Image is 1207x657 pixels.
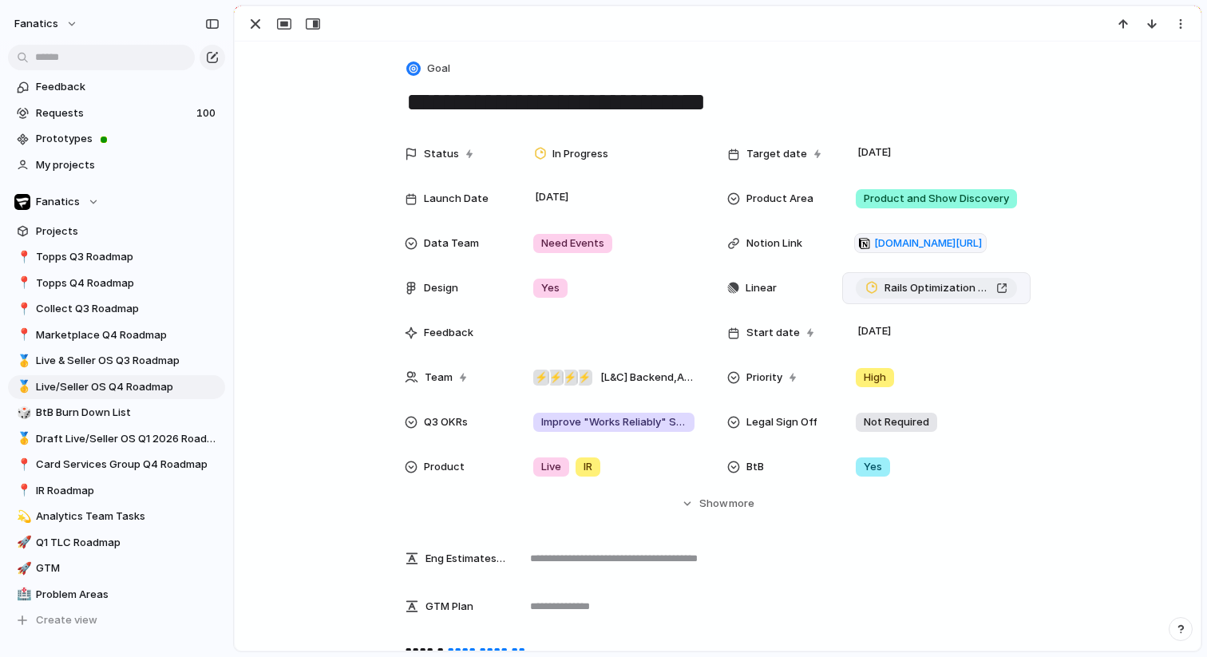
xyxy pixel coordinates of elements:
[405,489,1031,518] button: Showmore
[17,560,28,578] div: 🚀
[853,143,896,162] span: [DATE]
[8,271,225,295] a: 📍Topps Q4 Roadmap
[864,370,886,386] span: High
[14,275,30,291] button: 📍
[14,535,30,551] button: 🚀
[424,280,458,296] span: Design
[8,220,225,243] a: Projects
[36,587,220,603] span: Problem Areas
[8,583,225,607] a: 🏥Problem Areas
[576,370,592,386] div: ⚡
[8,75,225,99] a: Feedback
[17,352,28,370] div: 🥇
[17,300,28,319] div: 📍
[36,224,220,239] span: Projects
[853,322,896,341] span: [DATE]
[864,191,1009,207] span: Product and Show Discovery
[746,414,817,430] span: Legal Sign Off
[8,531,225,555] a: 🚀Q1 TLC Roadmap
[17,429,28,448] div: 🥇
[8,453,225,477] a: 📍Card Services Group Q4 Roadmap
[36,379,220,395] span: Live/Seller OS Q4 Roadmap
[746,325,800,341] span: Start date
[14,353,30,369] button: 🥇
[14,405,30,421] button: 🎲
[424,414,468,430] span: Q3 OKRs
[17,248,28,267] div: 📍
[552,146,608,162] span: In Progress
[36,194,80,210] span: Fanatics
[541,414,687,430] span: Improve "Works Reliably" Satisfaction from 60% to 80%
[14,431,30,447] button: 🥇
[17,404,28,422] div: 🎲
[864,459,882,475] span: Yes
[17,456,28,474] div: 📍
[8,479,225,503] a: 📍IR Roadmap
[600,370,695,386] span: [L&C] Backend , Analytics , Design Team , Data
[14,379,30,395] button: 🥇
[864,414,929,430] span: Not Required
[424,191,489,207] span: Launch Date
[854,233,987,254] a: [DOMAIN_NAME][URL]
[36,79,220,95] span: Feedback
[7,11,86,37] button: fanatics
[884,280,990,296] span: Rails Optimization (Homepage)
[427,61,450,77] span: Goal
[403,57,455,81] button: Goal
[36,612,97,628] span: Create view
[8,608,225,632] button: Create view
[424,325,473,341] span: Feedback
[856,278,1017,299] a: Rails Optimization (Homepage)
[8,297,225,321] a: 📍Collect Q3 Roadmap
[14,457,30,473] button: 📍
[17,274,28,292] div: 📍
[14,249,30,265] button: 📍
[729,496,754,512] span: more
[17,326,28,344] div: 📍
[36,105,192,121] span: Requests
[562,370,578,386] div: ⚡
[424,459,465,475] span: Product
[36,560,220,576] span: GTM
[425,551,507,567] span: Eng Estimates (B/iOs/A/W) in Cycles
[584,459,592,475] span: IR
[8,101,225,125] a: Requests100
[8,245,225,269] a: 📍Topps Q3 Roadmap
[8,427,225,451] a: 🥇Draft Live/Seller OS Q1 2026 Roadmap
[14,16,58,32] span: fanatics
[36,301,220,317] span: Collect Q3 Roadmap
[424,146,459,162] span: Status
[17,508,28,526] div: 💫
[36,535,220,551] span: Q1 TLC Roadmap
[17,585,28,604] div: 🏥
[36,327,220,343] span: Marketplace Q4 Roadmap
[746,146,807,162] span: Target date
[746,235,802,251] span: Notion Link
[17,533,28,552] div: 🚀
[8,190,225,214] button: Fanatics
[746,191,813,207] span: Product Area
[36,275,220,291] span: Topps Q4 Roadmap
[36,431,220,447] span: Draft Live/Seller OS Q1 2026 Roadmap
[533,370,549,386] div: ⚡
[14,301,30,317] button: 📍
[425,370,453,386] span: Team
[541,459,561,475] span: Live
[8,375,225,399] div: 🥇Live/Seller OS Q4 Roadmap
[699,496,728,512] span: Show
[8,153,225,177] a: My projects
[196,105,219,121] span: 100
[8,127,225,151] a: Prototypes
[14,327,30,343] button: 📍
[8,556,225,580] a: 🚀GTM
[36,509,220,524] span: Analytics Team Tasks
